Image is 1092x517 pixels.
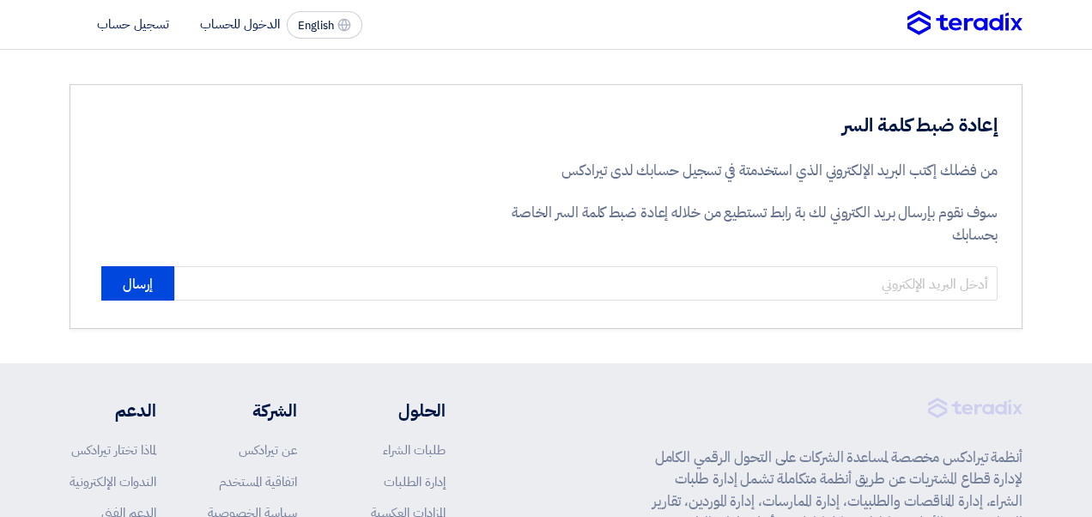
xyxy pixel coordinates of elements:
a: الندوات الإلكترونية [70,472,156,491]
a: طلبات الشراء [383,441,446,459]
span: English [298,20,334,32]
p: سوف نقوم بإرسال بريد الكتروني لك بة رابط تستطيع من خلاله إعادة ضبط كلمة السر الخاصة بحسابك [500,202,998,246]
button: إرسال [101,266,174,301]
a: لماذا تختار تيرادكس [71,441,156,459]
h3: إعادة ضبط كلمة السر [500,113,998,139]
input: أدخل البريد الإلكتروني [174,266,998,301]
li: الدخول للحساب [200,15,280,33]
li: الشركة [208,398,297,423]
a: اتفاقية المستخدم [219,472,297,491]
a: إدارة الطلبات [384,472,446,491]
button: English [287,11,362,39]
img: Teradix logo [907,10,1022,36]
li: الحلول [349,398,446,423]
p: من فضلك إكتب البريد الإلكتروني الذي استخدمتة في تسجيل حسابك لدى تيرادكس [500,160,998,182]
a: عن تيرادكس [239,441,297,459]
li: تسجيل حساب [97,15,169,33]
li: الدعم [70,398,156,423]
